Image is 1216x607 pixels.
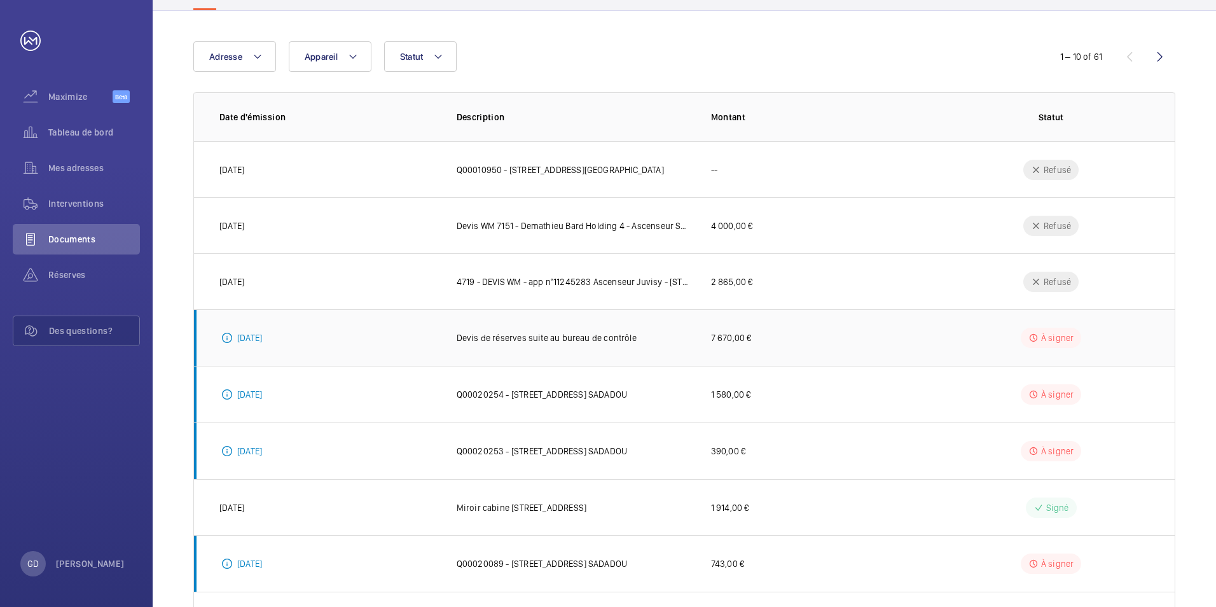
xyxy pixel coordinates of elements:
[1041,557,1074,570] p: À signer
[1041,388,1074,401] p: À signer
[711,331,752,344] p: 7 670,00 €
[457,220,691,232] p: Devis WM 7151 - Demathieu Bard Holding 4 - Ascenseur SCHINDLER du Bâtiment A - Remplacement huile
[1044,220,1071,232] p: Refusé
[953,111,1149,123] p: Statut
[400,52,424,62] span: Statut
[457,557,628,570] p: Q00020089 - [STREET_ADDRESS] SADADOU
[384,41,457,72] button: Statut
[219,276,244,288] p: [DATE]
[219,111,436,123] p: Date d'émission
[1044,276,1071,288] p: Refusé
[1044,164,1071,176] p: Refusé
[1060,50,1102,63] div: 1 – 10 of 61
[193,41,276,72] button: Adresse
[113,90,130,103] span: Beta
[219,501,244,514] p: [DATE]
[457,111,691,123] p: Description
[48,233,140,246] span: Documents
[237,445,262,457] p: [DATE]
[27,557,39,570] p: GD
[1046,501,1069,514] p: Signé
[711,557,744,570] p: 743,00 €
[48,269,140,281] span: Réserves
[711,276,753,288] p: 2 865,00 €
[56,557,125,570] p: [PERSON_NAME]
[48,90,113,103] span: Maximize
[237,388,262,401] p: [DATE]
[457,388,628,401] p: Q00020254 - [STREET_ADDRESS] SADADOU
[48,197,140,210] span: Interventions
[48,162,140,174] span: Mes adresses
[711,388,751,401] p: 1 580,00 €
[49,324,139,337] span: Des questions?
[457,331,637,344] p: Devis de réserves suite au bureau de contrôle
[1041,331,1074,344] p: À signer
[237,557,262,570] p: [DATE]
[457,164,664,176] p: Q00010950 - [STREET_ADDRESS][GEOGRAPHIC_DATA]
[1041,445,1074,457] p: À signer
[457,276,691,288] p: 4719 - DEVIS WM - app n°11245283 Ascenseur Juvisy - [STREET_ADDRESS][PERSON_NAME] - Contrôle d'accès
[289,41,371,72] button: Appareil
[219,164,244,176] p: [DATE]
[711,501,749,514] p: 1 914,00 €
[457,501,586,514] p: Miroir cabine [STREET_ADDRESS]
[711,164,717,176] p: --
[219,220,244,232] p: [DATE]
[711,220,753,232] p: 4 000,00 €
[305,52,338,62] span: Appareil
[711,111,933,123] p: Montant
[711,445,745,457] p: 390,00 €
[209,52,242,62] span: Adresse
[457,445,628,457] p: Q00020253 - [STREET_ADDRESS] SADADOU
[48,126,140,139] span: Tableau de bord
[237,331,262,344] p: [DATE]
